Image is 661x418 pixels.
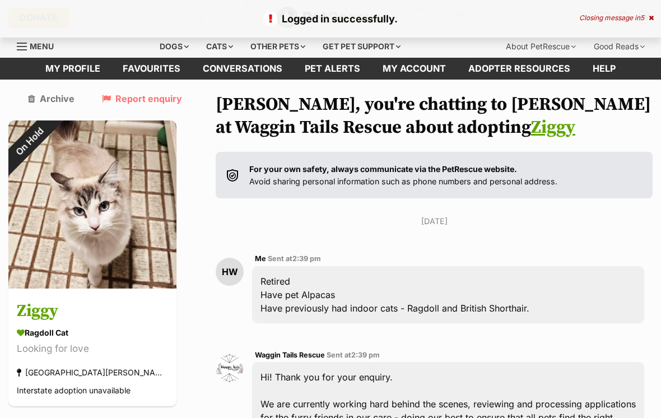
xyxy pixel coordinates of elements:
[351,351,380,359] span: 2:39 pm
[252,266,644,323] div: Retired Have pet Alpacas Have previously had indoor cats - Ragdoll and British Shorthair.
[17,327,168,338] div: Ragdoll Cat
[216,354,244,382] img: Waggin Tails Rescue profile pic
[216,94,653,140] h1: [PERSON_NAME], you're chatting to [PERSON_NAME] at Waggin Tails Rescue about adopting
[249,164,517,174] strong: For your own safety, always communicate via the PetRescue website.
[17,341,168,356] div: Looking for love
[586,35,653,58] div: Good Reads
[111,58,192,80] a: Favourites
[17,365,168,380] div: [GEOGRAPHIC_DATA][PERSON_NAME][GEOGRAPHIC_DATA]
[249,163,557,187] p: Avoid sharing personal information such as phone numbers and personal address.
[8,280,176,291] a: On Hold
[17,35,62,55] a: Menu
[17,386,131,395] span: Interstate adoption unavailable
[315,35,408,58] div: Get pet support
[216,258,244,286] div: HW
[457,58,581,80] a: Adopter resources
[327,351,380,359] span: Sent at
[292,254,321,263] span: 2:39 pm
[216,215,653,227] p: [DATE]
[243,35,313,58] div: Other pets
[8,290,176,406] a: Ziggy Ragdoll Cat Looking for love [GEOGRAPHIC_DATA][PERSON_NAME][GEOGRAPHIC_DATA] Interstate ado...
[17,299,168,324] h3: Ziggy
[498,35,584,58] div: About PetRescue
[255,254,266,263] span: Me
[28,94,75,104] a: Archive
[152,35,197,58] div: Dogs
[371,58,457,80] a: My account
[8,120,176,289] img: Ziggy
[255,351,325,359] span: Waggin Tails Rescue
[294,58,371,80] a: Pet alerts
[581,58,627,80] a: Help
[198,35,241,58] div: Cats
[192,58,294,80] a: conversations
[268,254,321,263] span: Sent at
[34,58,111,80] a: My profile
[531,117,575,139] a: Ziggy
[30,41,54,51] span: Menu
[102,94,182,104] a: Report enquiry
